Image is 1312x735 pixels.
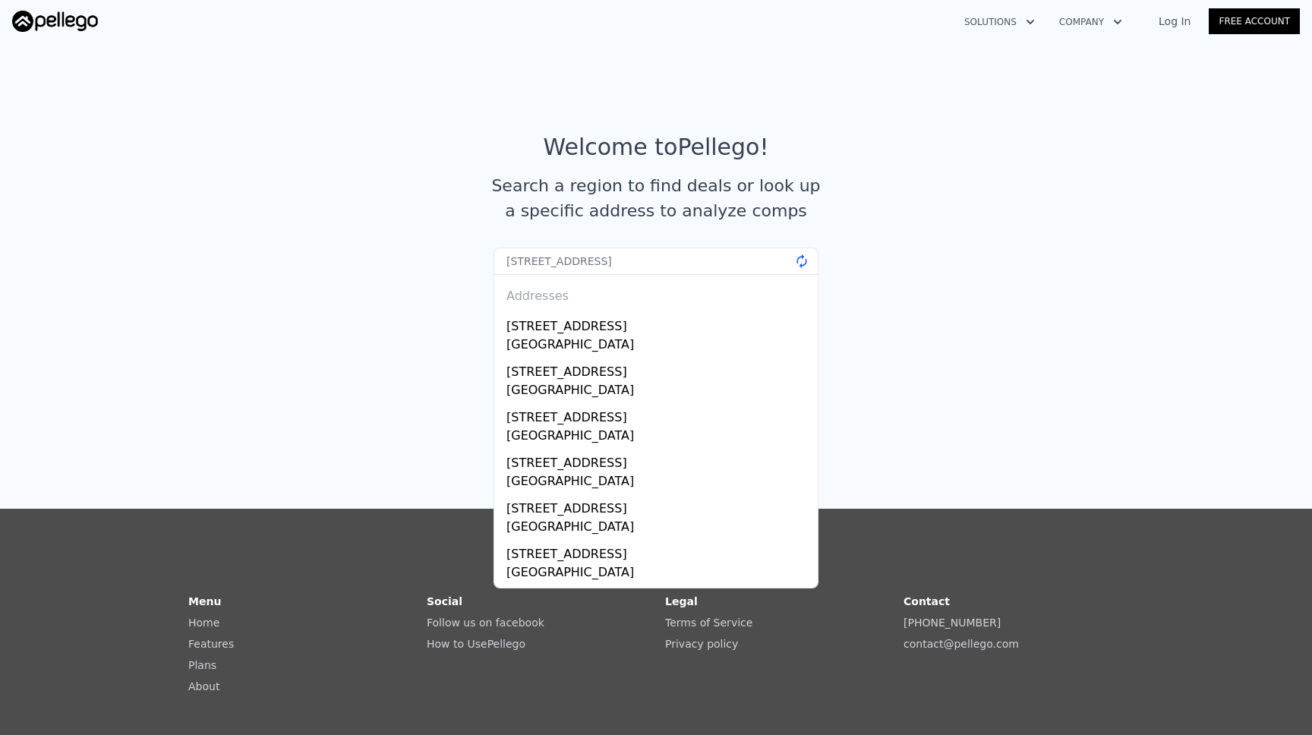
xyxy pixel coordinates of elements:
[486,173,826,223] div: Search a region to find deals or look up a specific address to analyze comps
[506,563,812,585] div: [GEOGRAPHIC_DATA]
[506,402,812,427] div: [STREET_ADDRESS]
[12,11,98,32] img: Pellego
[665,617,752,629] a: Terms of Service
[506,336,812,357] div: [GEOGRAPHIC_DATA]
[506,494,812,518] div: [STREET_ADDRESS]
[665,638,738,650] a: Privacy policy
[188,638,234,650] a: Features
[506,472,812,494] div: [GEOGRAPHIC_DATA]
[506,427,812,448] div: [GEOGRAPHIC_DATA]
[188,595,221,607] strong: Menu
[427,595,462,607] strong: Social
[1047,8,1134,36] button: Company
[904,617,1001,629] a: [PHONE_NUMBER]
[1209,8,1300,34] a: Free Account
[952,8,1047,36] button: Solutions
[544,134,769,161] div: Welcome to Pellego !
[506,585,812,609] div: [STREET_ADDRESS]
[904,638,1019,650] a: contact@pellego.com
[188,617,219,629] a: Home
[188,680,219,692] a: About
[500,275,812,311] div: Addresses
[506,357,812,381] div: [STREET_ADDRESS]
[506,311,812,336] div: [STREET_ADDRESS]
[506,539,812,563] div: [STREET_ADDRESS]
[427,638,525,650] a: How to UsePellego
[506,381,812,402] div: [GEOGRAPHIC_DATA]
[665,595,698,607] strong: Legal
[1140,14,1209,29] a: Log In
[904,595,950,607] strong: Contact
[494,248,818,275] input: Search an address or region...
[506,448,812,472] div: [STREET_ADDRESS]
[427,617,544,629] a: Follow us on facebook
[188,659,216,671] a: Plans
[506,518,812,539] div: [GEOGRAPHIC_DATA]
